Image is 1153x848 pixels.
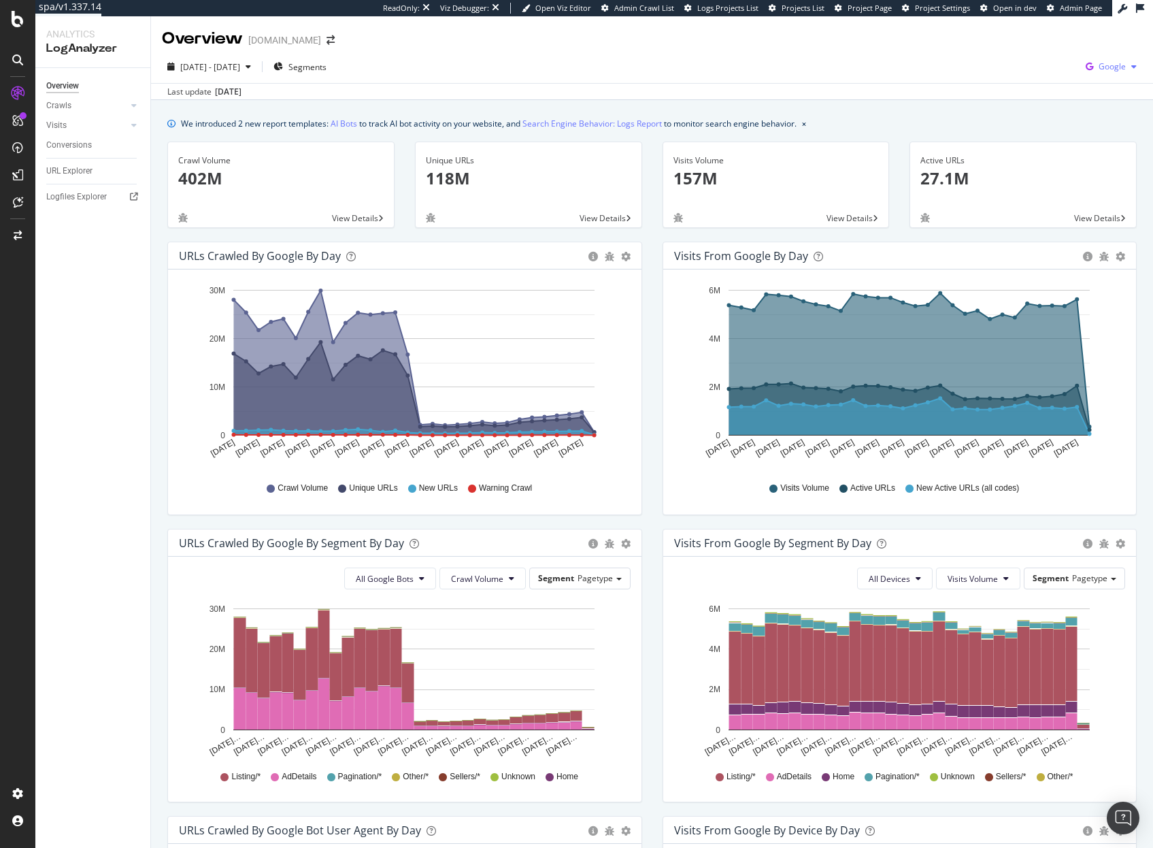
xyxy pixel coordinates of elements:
[601,3,674,14] a: Admin Crawl List
[522,116,662,131] a: Search Engine Behavior: Logs Report
[754,438,781,459] text: [DATE]
[451,573,503,585] span: Crawl Volume
[829,438,856,459] text: [DATE]
[268,56,332,78] button: Segments
[557,438,584,459] text: [DATE]
[338,771,382,783] span: Pagination/*
[1099,539,1109,549] div: bug
[46,118,127,133] a: Visits
[46,99,127,113] a: Crawls
[605,252,614,261] div: bug
[853,438,880,459] text: [DATE]
[833,771,854,783] span: Home
[684,3,758,14] a: Logs Projects List
[248,33,321,47] div: [DOMAIN_NAME]
[507,438,535,459] text: [DATE]
[210,334,225,344] text: 20M
[993,3,1037,13] span: Open in dev
[210,604,225,614] text: 30M
[419,483,458,494] span: New URLs
[674,823,860,837] div: Visits From Google By Device By Day
[928,438,955,459] text: [DATE]
[902,3,970,14] a: Project Settings
[408,438,435,459] text: [DATE]
[835,3,892,14] a: Project Page
[709,685,720,695] text: 2M
[46,190,107,204] div: Logfiles Explorer
[673,167,879,190] p: 157M
[673,154,879,167] div: Visits Volume
[1060,3,1102,13] span: Admin Page
[46,27,139,41] div: Analytics
[178,167,384,190] p: 402M
[709,286,720,295] text: 6M
[46,164,93,178] div: URL Explorer
[709,604,720,614] text: 6M
[674,536,871,550] div: Visits from Google By Segment By Day
[327,35,335,45] div: arrow-right-arrow-left
[674,600,1126,758] div: A chart.
[210,685,225,695] text: 10M
[1072,572,1107,584] span: Pagetype
[181,116,797,131] div: We introduced 2 new report templates: to track AI bot activity on your website, and to monitor se...
[215,86,241,98] div: [DATE]
[179,600,631,758] svg: A chart.
[179,280,631,470] svg: A chart.
[439,568,526,589] button: Crawl Volume
[803,438,831,459] text: [DATE]
[178,213,188,223] div: bug
[538,572,574,584] span: Segment
[46,99,71,113] div: Crawls
[46,118,67,133] div: Visits
[288,61,327,73] span: Segments
[674,280,1126,470] svg: A chart.
[903,438,930,459] text: [DATE]
[501,771,535,783] span: Unknown
[258,438,286,459] text: [DATE]
[358,438,386,459] text: [DATE]
[1003,438,1030,459] text: [DATE]
[162,56,256,78] button: [DATE] - [DATE]
[332,212,378,224] span: View Details
[450,771,480,783] span: Sellers/*
[220,431,225,440] text: 0
[588,252,598,261] div: circle-info
[179,823,421,837] div: URLs Crawled by Google bot User Agent By Day
[234,438,261,459] text: [DATE]
[1099,252,1109,261] div: bug
[588,539,598,549] div: circle-info
[282,771,316,783] span: AdDetails
[179,249,341,263] div: URLs Crawled by Google by day
[210,645,225,654] text: 20M
[1099,61,1126,72] span: Google
[915,3,970,13] span: Project Settings
[479,483,532,494] span: Warning Crawl
[1116,252,1125,261] div: gear
[1099,826,1109,836] div: bug
[1116,539,1125,549] div: gear
[231,771,261,783] span: Listing/*
[850,483,895,494] span: Active URLs
[46,41,139,56] div: LogAnalyzer
[162,27,243,50] div: Overview
[777,771,812,783] span: AdDetails
[580,212,626,224] span: View Details
[588,826,598,836] div: circle-info
[179,536,404,550] div: URLs Crawled by Google By Segment By Day
[533,438,560,459] text: [DATE]
[875,771,920,783] span: Pagination/*
[704,438,731,459] text: [DATE]
[178,154,384,167] div: Crawl Volume
[716,431,720,440] text: 0
[673,213,683,223] div: bug
[284,438,311,459] text: [DATE]
[782,3,824,13] span: Projects List
[941,771,975,783] span: Unknown
[936,568,1020,589] button: Visits Volume
[605,826,614,836] div: bug
[1052,438,1080,459] text: [DATE]
[709,382,720,392] text: 2M
[674,249,808,263] div: Visits from Google by day
[46,190,141,204] a: Logfiles Explorer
